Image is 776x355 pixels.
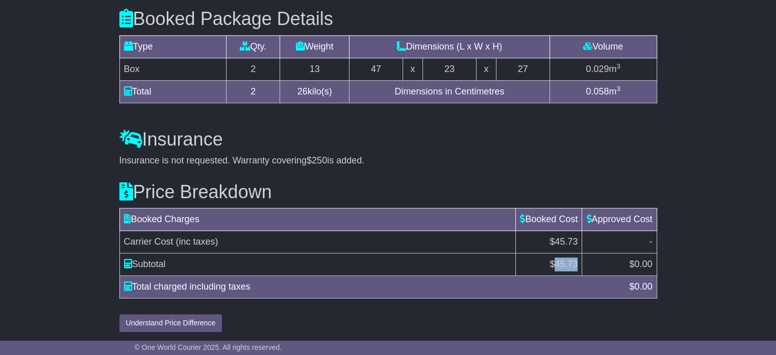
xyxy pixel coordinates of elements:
h3: Price Breakdown [119,182,657,202]
div: Insurance is not requested. Warranty covering is added. [119,155,657,167]
td: Type [119,35,227,58]
div: $ [624,280,657,294]
td: x [403,58,422,80]
td: m [549,58,657,80]
h3: Booked Package Details [119,9,657,29]
span: 0.00 [634,281,652,292]
td: Volume [549,35,657,58]
sup: 3 [616,85,620,92]
td: Approved Cost [582,208,657,231]
td: Dimensions in Centimetres [349,80,550,103]
td: 2 [227,80,280,103]
span: Carrier Cost [124,236,173,247]
td: m [549,80,657,103]
div: Total charged including taxes [119,280,624,294]
td: $ [516,253,582,276]
td: 13 [280,58,349,80]
td: Qty. [227,35,280,58]
td: kilo(s) [280,80,349,103]
td: 47 [349,58,403,80]
td: $ [582,253,657,276]
sup: 3 [616,62,620,70]
span: 0.00 [634,259,652,269]
td: 27 [496,58,549,80]
span: 0.029 [586,64,609,74]
td: Box [119,58,227,80]
td: Weight [280,35,349,58]
span: $45.73 [549,236,578,247]
span: - [649,236,653,247]
td: 23 [422,58,476,80]
span: 45.73 [555,259,578,269]
span: 0.058 [586,86,609,97]
td: Subtotal [119,253,516,276]
h3: Insurance [119,129,657,150]
span: (inc taxes) [176,236,218,247]
td: x [476,58,496,80]
td: 2 [227,58,280,80]
td: Dimensions (L x W x H) [349,35,550,58]
button: Understand Price Difference [119,314,222,332]
span: $250 [307,155,327,165]
td: Total [119,80,227,103]
td: Booked Charges [119,208,516,231]
td: Booked Cost [516,208,582,231]
span: 26 [297,86,308,97]
span: © One World Courier 2025. All rights reserved. [135,343,282,351]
